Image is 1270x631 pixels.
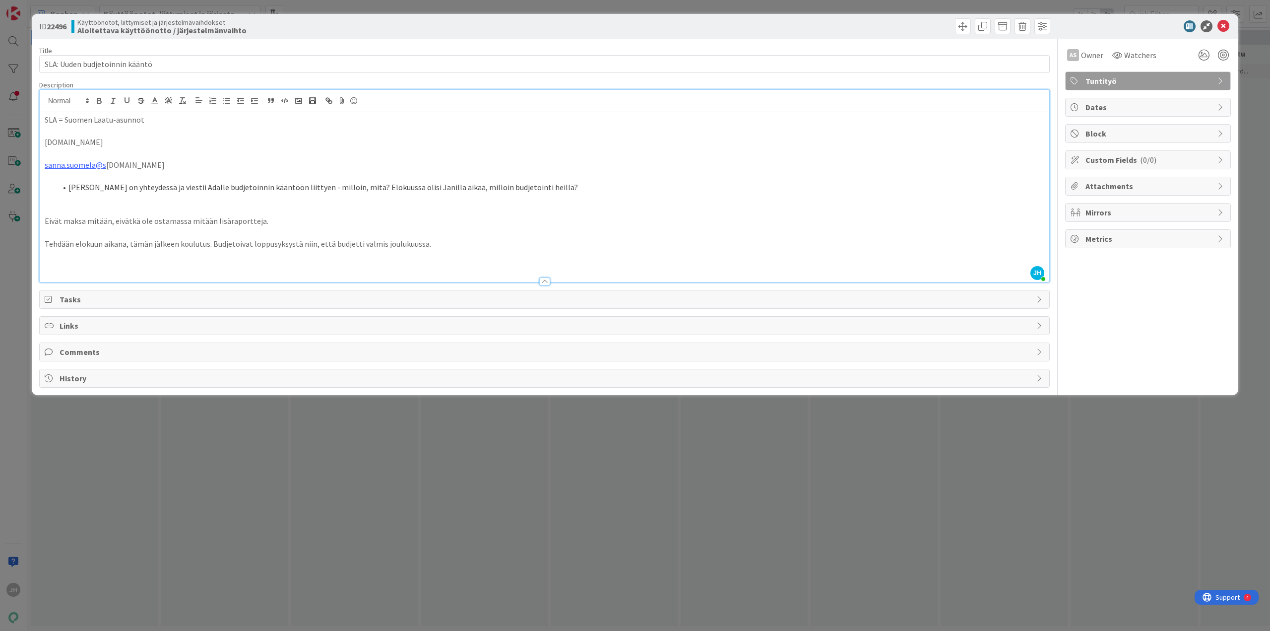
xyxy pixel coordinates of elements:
a: sanna.suomela@s [45,160,106,170]
p: SLA = Suomen Laatu-asunnot [45,114,1044,126]
p: [DOMAIN_NAME] [45,137,1044,148]
p: Tehdään elokuun aikana, tämän jälkeen koulutus. Budjetoivat loppusyksystä niin, että budjetti val... [45,238,1044,250]
p: Eivät maksa mitään, eivätkä ole ostamassa mitään lisäraportteja. [45,215,1044,227]
span: Block [1085,128,1212,140]
div: 4 [52,4,54,12]
span: Tasks [60,293,1031,305]
span: Owner [1081,49,1103,61]
span: Links [60,320,1031,332]
label: Title [39,46,52,55]
span: ID [39,20,66,32]
div: AS [1067,49,1079,61]
span: Käyttöönotot, liittymiset ja järjestelmävaihdokset [77,18,247,26]
span: JH [1030,266,1044,280]
span: Watchers [1124,49,1156,61]
p: [DOMAIN_NAME] [45,159,1044,171]
span: Description [39,80,73,89]
span: History [60,372,1031,384]
span: Metrics [1085,233,1212,245]
span: Attachments [1085,180,1212,192]
b: 22496 [47,21,66,31]
li: [PERSON_NAME] on yhteydessä ja viestii Adalle budjetoinnin kääntöön liittyen - milloin, mitä? Elo... [57,182,1044,193]
span: Dates [1085,101,1212,113]
span: Comments [60,346,1031,358]
input: type card name here... [39,55,1050,73]
span: Custom Fields [1085,154,1212,166]
span: ( 0/0 ) [1140,155,1156,165]
span: Tuntityö [1085,75,1212,87]
b: Aloitettava käyttöönotto / järjestelmänvaihto [77,26,247,34]
span: Mirrors [1085,207,1212,218]
span: Support [21,1,45,13]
